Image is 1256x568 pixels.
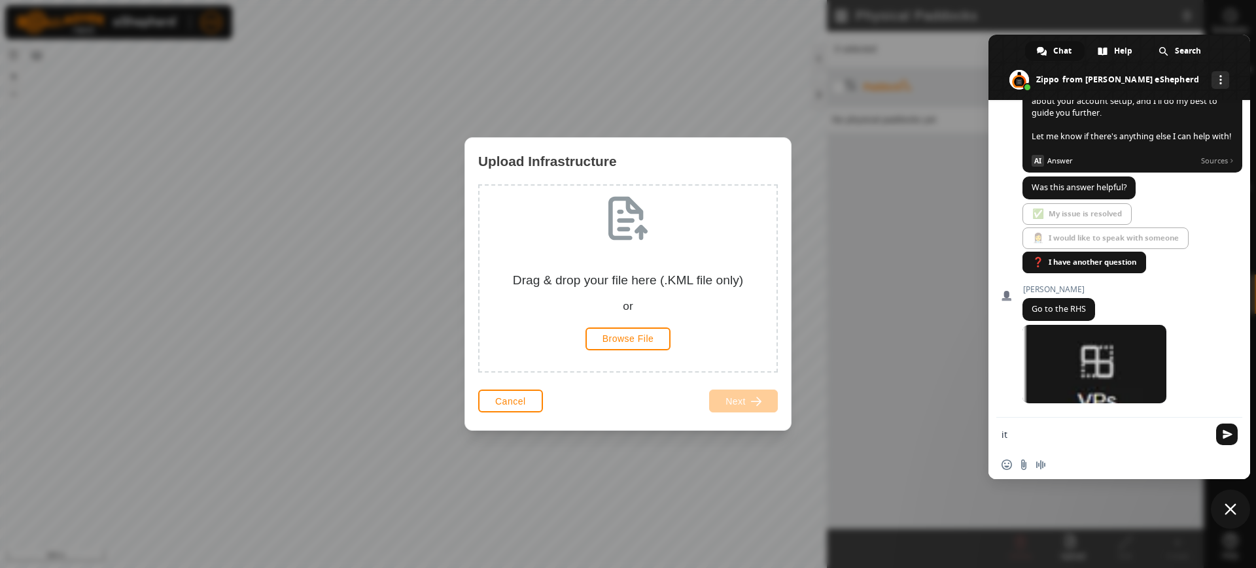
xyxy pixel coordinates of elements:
span: Audio message [1036,459,1046,470]
button: Cancel [478,390,543,412]
div: or [490,298,766,315]
div: Drag & drop your file here (.KML file only) [490,271,766,315]
span: Chat [1053,41,1072,61]
span: Go to the RHS [1032,303,1086,314]
button: Next [709,390,778,412]
a: Close chat [1211,490,1250,529]
a: Chat [1025,41,1085,61]
span: Send a file [1019,459,1029,470]
span: Next [725,396,746,407]
span: Cancel [495,396,526,407]
span: Insert an emoji [1002,459,1012,470]
a: Search [1147,41,1214,61]
span: Sources [1201,155,1234,167]
span: Answer [1047,155,1196,167]
span: [PERSON_NAME] [1022,285,1095,294]
span: Was this answer helpful? [1032,182,1126,193]
span: Upload Infrastructure [478,151,616,171]
span: AI [1032,155,1044,167]
span: Search [1175,41,1201,61]
span: Browse File [602,333,654,344]
textarea: Compose your message... [1002,418,1211,450]
a: Help [1086,41,1145,61]
button: Browse File [585,327,671,350]
span: Help [1114,41,1132,61]
span: Send [1216,424,1238,445]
